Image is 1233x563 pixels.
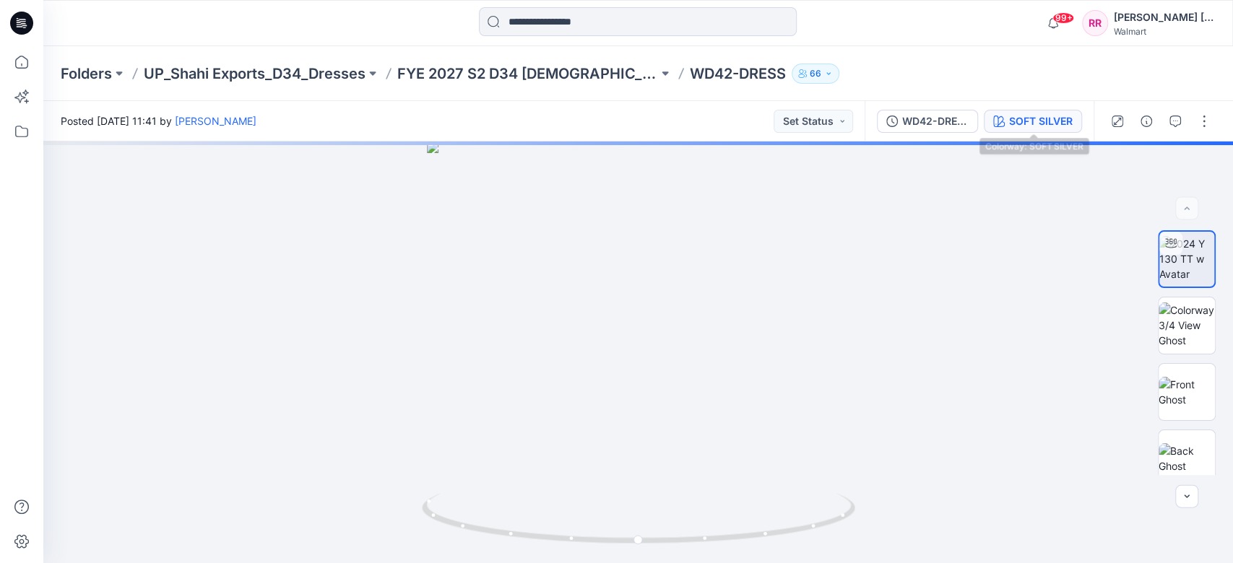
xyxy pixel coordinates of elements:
p: WD42-DRESS [690,64,786,84]
span: Posted [DATE] 11:41 by [61,113,256,128]
a: FYE 2027 S2 D34 [DEMOGRAPHIC_DATA] Dresses - Shahi [397,64,658,84]
img: Colorway 3/4 View Ghost [1159,302,1215,348]
p: 66 [810,66,821,82]
a: [PERSON_NAME] [175,115,256,127]
button: Details [1135,110,1158,133]
div: SOFT SILVER [1009,113,1073,129]
a: Folders [61,64,112,84]
div: Walmart [1114,26,1215,37]
div: RR [1082,10,1108,36]
button: SOFT SILVER [984,110,1082,133]
img: 2024 Y 130 TT w Avatar [1159,236,1214,281]
a: UP_Shahi Exports_D34_Dresses [144,64,365,84]
img: Back Ghost [1159,443,1215,473]
img: Front Ghost [1159,377,1215,407]
button: 66 [792,64,839,84]
div: [PERSON_NAME] [PERSON_NAME] [1114,9,1215,26]
button: WD42-DRESS [877,110,978,133]
div: WD42-DRESS [902,113,969,129]
span: 99+ [1052,12,1074,24]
